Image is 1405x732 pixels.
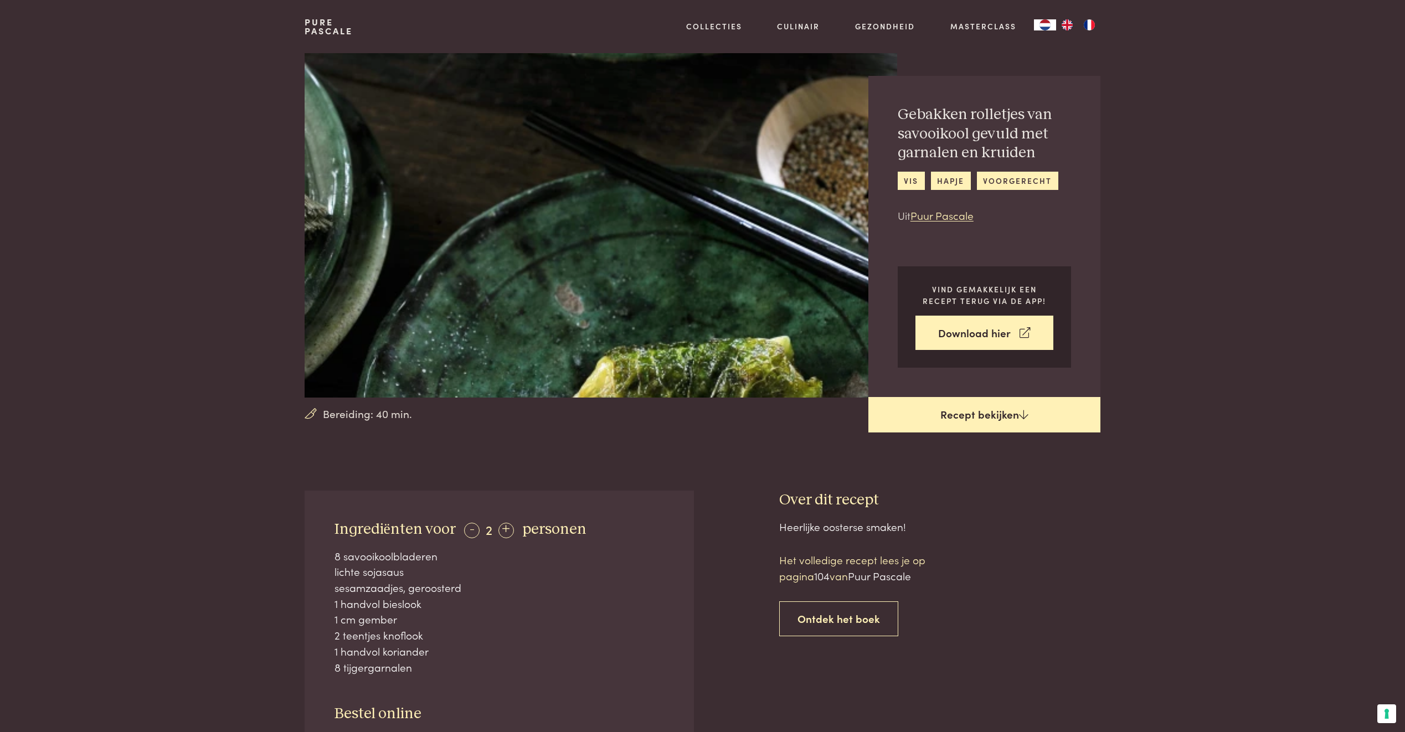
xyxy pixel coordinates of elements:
div: sesamzaadjes, geroosterd [334,580,665,596]
a: Gezondheid [855,20,915,32]
a: Ontdek het boek [779,601,898,636]
div: 2 teentjes knoflook [334,627,665,643]
a: Masterclass [950,20,1016,32]
a: FR [1078,19,1100,30]
div: - [464,523,480,538]
div: 1 cm gember [334,611,665,627]
div: 8 tijgergarnalen [334,659,665,676]
a: Puur Pascale [910,208,974,223]
ul: Language list [1056,19,1100,30]
a: Download hier [915,316,1053,350]
span: Puur Pascale [848,568,911,583]
a: hapje [931,172,971,190]
div: 1 handvol koriander [334,643,665,659]
a: EN [1056,19,1078,30]
a: Recept bekijken [868,397,1100,432]
div: + [498,523,514,538]
a: PurePascale [305,18,353,35]
h3: Bestel online [334,704,665,724]
a: NL [1034,19,1056,30]
a: voorgerecht [977,172,1058,190]
a: Collecties [686,20,742,32]
div: Language [1034,19,1056,30]
span: Ingrediënten voor [334,522,456,537]
div: lichte sojasaus [334,564,665,580]
span: 104 [814,568,830,583]
h3: Over dit recept [779,491,1100,510]
span: personen [522,522,586,537]
a: vis [898,172,925,190]
p: Het volledige recept lees je op pagina van [779,552,967,584]
button: Uw voorkeuren voor toestemming voor trackingtechnologieën [1377,704,1396,723]
img: Gebakken rolletjes van savooikool gevuld met garnalen en kruiden [305,42,897,398]
h2: Gebakken rolletjes van savooikool gevuld met garnalen en kruiden [898,105,1071,163]
div: 8 savooikoolbladeren [334,548,665,564]
div: 1 handvol bieslook [334,596,665,612]
span: Bereiding: 40 min. [323,406,412,422]
aside: Language selected: Nederlands [1034,19,1100,30]
p: Uit [898,208,1071,224]
a: Culinair [777,20,820,32]
p: Vind gemakkelijk een recept terug via de app! [915,283,1053,306]
div: Heerlijke oosterse smaken! [779,519,1100,535]
span: 2 [486,520,492,538]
